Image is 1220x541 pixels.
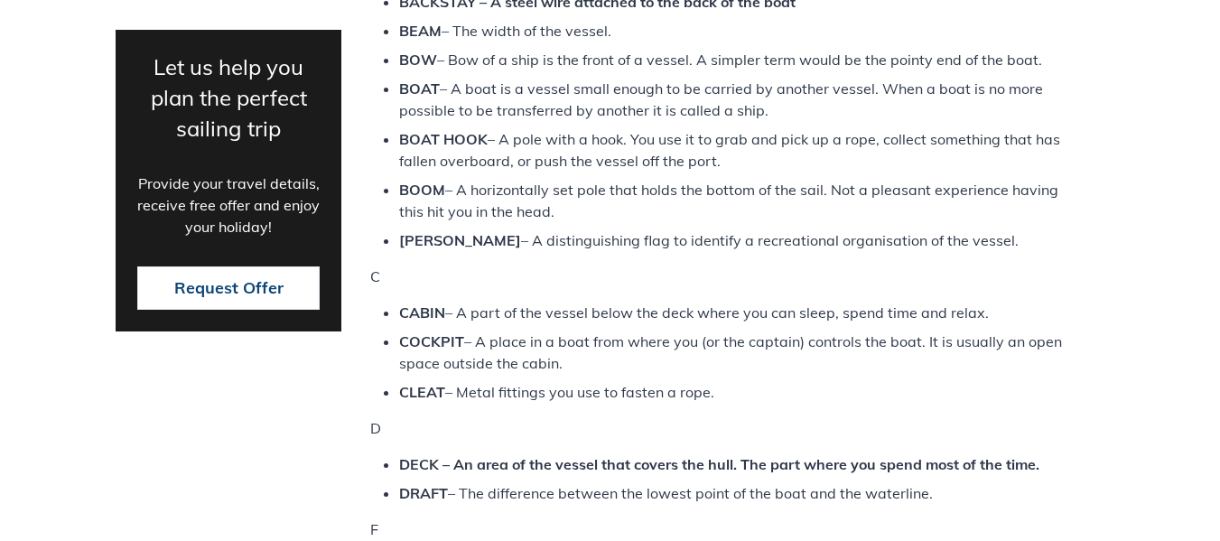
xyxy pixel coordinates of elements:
[399,383,445,401] strong: CLEAT
[399,179,1075,222] li: – A horizontally set pole that holds the bottom of the sail. Not a pleasant experience having thi...
[399,49,1075,70] li: – Bow of a ship is the front of a vessel. A simpler term would be the pointy end of the boat.
[399,20,1075,42] li: – The width of the vessel.
[399,482,1075,504] li: – The difference between the lowest point of the boat and the waterline.
[137,51,320,143] p: Let us help you plan the perfect sailing trip
[370,417,1104,439] h1: D
[399,181,445,199] strong: BOOM
[399,79,440,98] strong: BOAT
[399,455,1039,473] strong: DECK – An area of the vessel that covers the hull. The part where you spend most of the time.
[137,266,320,309] button: Request Offer
[370,518,1104,540] h1: F
[399,128,1075,172] li: – A pole with a hook. You use it to grab and pick up a rope, collect something that has fallen ov...
[399,229,1075,251] li: – A distinguishing flag to identify a recreational organisation of the vessel.
[399,484,448,502] strong: DRAFT
[399,231,521,249] strong: [PERSON_NAME]
[399,381,1075,403] li: – Metal fittings you use to fasten a rope.
[399,331,1075,374] li: – A place in a boat from where you (or the captain) controls the boat. It is usually an open spac...
[399,332,464,350] strong: COCKPIT
[399,303,445,322] strong: CABIN
[370,266,1104,287] h1: C
[399,78,1075,121] li: – A boat is a vessel small enough to be carried by another vessel. When a boat is no more possibl...
[399,130,488,148] strong: BOAT HOOK
[399,22,442,40] strong: BEAM
[399,302,1075,323] li: – A part of the vessel below the deck where you can sleep, spend time and relax.
[137,172,320,237] p: Provide your travel details, receive free offer and enjoy your holiday!
[399,51,437,69] strong: BOW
